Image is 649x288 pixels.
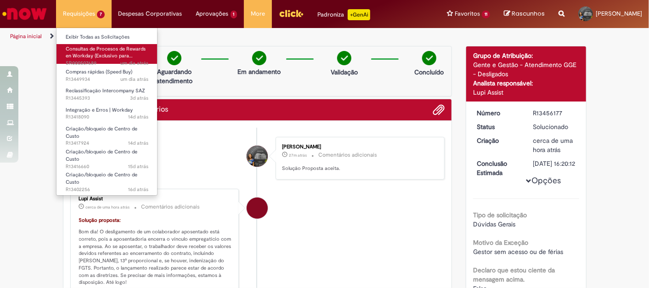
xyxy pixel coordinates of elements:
[470,122,526,131] dt: Status
[473,79,579,88] div: Analista responsável:
[128,163,148,170] span: 15d atrás
[120,76,148,83] time: 26/08/2025 17:22:26
[128,163,148,170] time: 14/08/2025 10:00:37
[533,122,576,131] div: Solucionado
[470,159,526,177] dt: Conclusão Estimada
[282,144,435,150] div: [PERSON_NAME]
[56,170,158,190] a: Aberto R13402256 : Criação/bloqueio de Centro de Custo
[128,113,148,120] span: 14d atrás
[482,11,490,18] span: 11
[128,113,148,120] time: 14/08/2025 15:05:58
[66,186,148,193] span: R13402256
[237,67,281,76] p: Em andamento
[247,146,268,167] div: Gabriela Beatriz Paiva Lozano
[473,60,579,79] div: Gente e Gestão - Atendimento GGE - Desligados
[252,51,266,65] img: check-circle-green.png
[1,5,48,23] img: ServiceNow
[318,151,377,159] small: Comentários adicionais
[128,140,148,147] span: 14d atrás
[337,51,351,65] img: check-circle-green.png
[66,140,148,147] span: R13417924
[86,204,130,210] span: cerca de uma hora atrás
[120,60,148,67] span: um dia atrás
[473,248,563,256] span: Gestor sem acesso ou de férias
[533,136,576,154] div: 28/08/2025 09:29:01
[66,60,148,67] span: SR000507689
[66,95,148,102] span: R13445393
[596,10,642,17] span: [PERSON_NAME]
[348,9,370,20] p: +GenAi
[128,186,148,193] time: 12/08/2025 10:49:59
[196,9,229,18] span: Aprovações
[473,266,555,283] b: Declaro que estou ciente da mensagem acima.
[422,51,436,65] img: check-circle-green.png
[504,10,545,18] a: Rascunhos
[433,104,445,116] button: Adicionar anexos
[86,204,130,210] time: 28/08/2025 09:29:10
[66,113,148,121] span: R13418090
[56,44,158,64] a: Aberto SR000507689 : Consultas de Procesos de Rewards en Workday (Exclusivo para PBPs)
[231,11,237,18] span: 1
[66,68,132,75] span: Compras rápidas (Speed Buy)
[120,76,148,83] span: um dia atrás
[66,171,137,186] span: Criação/bloqueio de Centro de Custo
[247,198,268,219] div: Lupi Assist
[473,51,579,60] div: Grupo de Atribuição:
[66,87,145,94] span: Reclassificação Intercompany SAZ
[473,88,579,97] div: Lupi Assist
[56,105,158,122] a: Aberto R13418090 : Integração e Erros | Workday
[66,148,137,163] span: Criação/bloqueio de Centro de Custo
[289,152,307,158] time: 28/08/2025 10:20:18
[473,238,528,247] b: Motivo da Exceção
[128,186,148,193] span: 16d atrás
[97,11,105,18] span: 7
[533,159,576,168] div: [DATE] 16:20:12
[470,136,526,145] dt: Criação
[533,136,573,154] time: 28/08/2025 09:29:01
[331,68,358,77] p: Validação
[473,211,527,219] b: Tipo de solicitação
[119,9,182,18] span: Despesas Corporativas
[56,86,158,103] a: Aberto R13445393 : Reclassificação Intercompany SAZ
[470,108,526,118] dt: Número
[56,124,158,144] a: Aberto R13417924 : Criação/bloqueio de Centro de Custo
[473,220,515,228] span: Dúvidas Gerais
[63,9,95,18] span: Requisições
[141,203,200,211] small: Comentários adicionais
[533,108,576,118] div: R13456177
[10,33,42,40] a: Página inicial
[66,125,137,140] span: Criação/bloqueio de Centro de Custo
[56,32,158,42] a: Exibir Todas as Solicitações
[128,140,148,147] time: 14/08/2025 14:31:37
[455,9,480,18] span: Favoritos
[7,28,426,45] ul: Trilhas de página
[130,95,148,102] span: 3d atrás
[66,45,146,60] span: Consultas de Procesos de Rewards en Workday (Exclusivo para…
[56,147,158,167] a: Aberto R13416660 : Criação/bloqueio de Centro de Custo
[66,163,148,170] span: R13416660
[167,51,181,65] img: check-circle-green.png
[66,107,133,113] span: Integração e Erros | Workday
[79,196,232,202] div: Lupi Assist
[79,217,121,224] font: Solução proposta:
[120,60,148,67] time: 27/08/2025 09:22:23
[56,28,158,196] ul: Requisições
[130,95,148,102] time: 25/08/2025 16:21:59
[66,76,148,83] span: R13449934
[56,67,158,84] a: Aberto R13449934 : Compras rápidas (Speed Buy)
[282,165,435,172] p: Solução Proposta aceita.
[317,9,370,20] div: Padroniza
[533,136,573,154] span: cerca de uma hora atrás
[152,67,197,85] p: Aguardando atendimento
[289,152,307,158] span: 27m atrás
[414,68,444,77] p: Concluído
[279,6,304,20] img: click_logo_yellow_360x200.png
[512,9,545,18] span: Rascunhos
[251,9,265,18] span: More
